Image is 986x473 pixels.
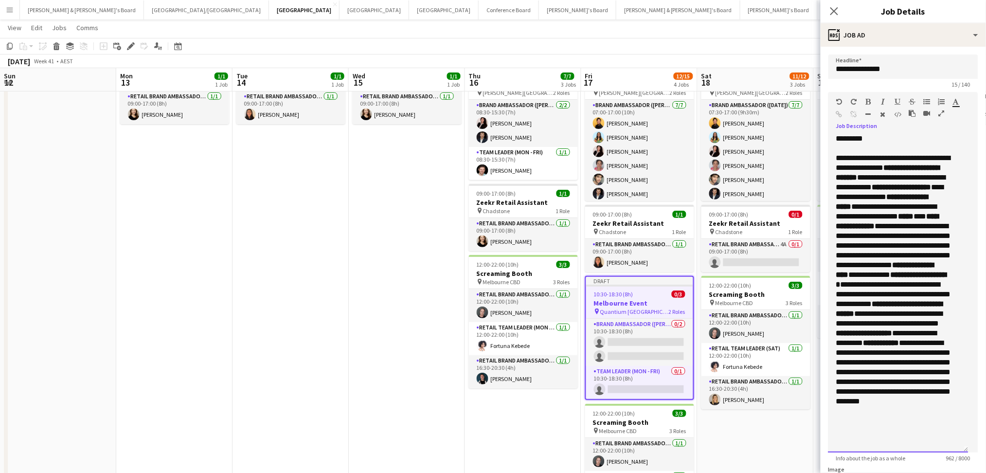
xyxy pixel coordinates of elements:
[670,89,686,96] span: 2 Roles
[716,89,786,96] span: [PERSON_NAME][GEOGRAPHIC_DATA]
[479,0,539,19] button: Conference Board
[909,109,916,117] button: Paste as plain text
[938,98,945,106] button: Ordered List
[353,72,365,80] span: Wed
[584,77,593,88] span: 17
[469,184,578,251] app-job-card: 09:00-17:00 (8h)1/1Zeekr Retail Assistant Chadstone1 RoleRETAIL Brand Ambassador (Mon - Fri)1/109...
[828,455,914,462] span: Info about the job as a whole
[909,98,916,106] button: Strikethrough
[593,211,632,218] span: 09:00-17:00 (8h)
[616,0,740,19] button: [PERSON_NAME] & [PERSON_NAME]'s Board
[938,109,945,117] button: Fullscreen
[818,205,927,338] app-job-card: 12:00-22:00 (10h)3/3Screaming Booth Melbourne CBD3 RolesRETAIL Brand Ambassador ([DATE])1/112:00-...
[880,98,887,106] button: Italic
[851,98,858,106] button: Redo
[594,291,633,298] span: 10:30-18:30 (8h)
[701,239,810,272] app-card-role: RETAIL Brand Ambassador ([DATE])4A0/109:00-17:00 (8h)
[469,269,578,278] h3: Screaming Booth
[600,308,669,315] span: Quantium [GEOGRAPHIC_DATA] - Encore [GEOGRAPHIC_DATA]
[469,198,578,207] h3: Zeekr Retail Assistant
[672,291,685,298] span: 0/3
[586,277,693,285] div: Draft
[673,211,686,218] span: 1/1
[673,410,686,417] span: 3/3
[672,228,686,236] span: 1 Role
[924,98,931,106] button: Unordered List
[76,23,98,32] span: Comms
[701,276,810,409] app-job-card: 12:00-22:00 (10h)3/3Screaming Booth Melbourne CBD3 RolesRETAIL Brand Ambassador ([DATE])1/112:00-...
[586,319,693,366] app-card-role: Brand Ambassador ([PERSON_NAME])0/210:30-18:30 (8h)
[351,77,365,88] span: 15
[700,77,712,88] span: 18
[215,81,228,88] div: 1 Job
[818,239,927,272] app-card-role: RETAIL Brand Ambassador ([DATE])1/112:00-22:00 (10h)[PERSON_NAME]
[340,0,409,19] button: [GEOGRAPHIC_DATA]
[586,299,693,308] h3: Melbourne Event
[585,205,694,272] div: 09:00-17:00 (8h)1/1Zeekr Retail Assistant Chadstone1 RoleRETAIL Brand Ambassador (Mon - Fri)1/109...
[944,81,978,88] span: 15 / 140
[235,77,248,88] span: 14
[924,109,931,117] button: Insert video
[670,427,686,435] span: 3 Roles
[836,98,843,106] button: Undo
[818,305,927,338] app-card-role: RETAIL Brand Ambassador ([DATE])1/116:30-20:30 (4h)[PERSON_NAME]
[556,261,570,268] span: 3/3
[561,81,576,88] div: 3 Jobs
[477,261,519,268] span: 12:00-22:00 (10h)
[236,72,248,80] span: Tue
[8,56,30,66] div: [DATE]
[331,81,344,88] div: 1 Job
[469,100,578,147] app-card-role: Brand Ambassador ([PERSON_NAME])2/208:30-15:30 (7h)[PERSON_NAME][PERSON_NAME]
[701,100,810,218] app-card-role: Brand Ambassador ([DATE])7/707:30-17:00 (9h30m)[PERSON_NAME][PERSON_NAME][PERSON_NAME][PERSON_NAM...
[709,211,749,218] span: 09:00-17:00 (8h)
[585,57,694,201] app-job-card: 07:00-17:00 (10h)8/8MotoGP 2025 @ [PERSON_NAME][GEOGRAPHIC_DATA] [PERSON_NAME][GEOGRAPHIC_DATA]2 ...
[790,73,809,80] span: 11/12
[585,438,694,471] app-card-role: RETAIL Brand Ambassador (Mon - Fri)1/112:00-22:00 (10h)[PERSON_NAME]
[469,218,578,251] app-card-role: RETAIL Brand Ambassador (Mon - Fri)1/109:00-17:00 (8h)[PERSON_NAME]
[669,308,685,315] span: 2 Roles
[701,205,810,272] app-job-card: 09:00-17:00 (8h)0/1Zeekr Retail Assistant Chadstone1 RoleRETAIL Brand Ambassador ([DATE])4A0/109:...
[119,77,133,88] span: 13
[72,21,102,34] a: Comms
[554,89,570,96] span: 2 Roles
[674,81,693,88] div: 4 Jobs
[585,418,694,427] h3: Screaming Booth
[20,0,144,19] button: [PERSON_NAME] & [PERSON_NAME]'s Board
[269,0,340,19] button: [GEOGRAPHIC_DATA]
[786,89,803,96] span: 2 Roles
[593,410,635,417] span: 12:00-22:00 (10h)
[895,98,901,106] button: Underline
[585,219,694,228] h3: Zeekr Retail Assistant
[790,81,809,88] div: 3 Jobs
[120,91,229,124] app-card-role: RETAIL Brand Ambassador (Mon - Fri)1/109:00-17:00 (8h)[PERSON_NAME]
[709,282,752,289] span: 12:00-22:00 (10h)
[236,91,345,124] app-card-role: RETAIL Brand Ambassador (Mon - Fri)1/109:00-17:00 (8h)[PERSON_NAME]
[786,299,803,307] span: 3 Roles
[469,72,481,80] span: Thu
[469,57,578,180] app-job-card: 08:30-15:30 (7h)3/3MotoGP 2025 @ [PERSON_NAME][GEOGRAPHIC_DATA] [PERSON_NAME][GEOGRAPHIC_DATA]2 R...
[599,427,637,435] span: Melbourne CBD
[880,110,887,118] button: Clear Formatting
[701,219,810,228] h3: Zeekr Retail Assistant
[539,0,616,19] button: [PERSON_NAME]'s Board
[331,73,344,80] span: 1/1
[701,57,810,201] app-job-card: 07:30-17:00 (9h30m)8/8MotoGP 2025 @ [PERSON_NAME][GEOGRAPHIC_DATA] [PERSON_NAME][GEOGRAPHIC_DATA]...
[467,77,481,88] span: 16
[52,23,67,32] span: Jobs
[469,322,578,355] app-card-role: RETAIL Team Leader (Mon - Fri)1/112:00-22:00 (10h)Fortuna Kebede
[818,0,900,19] button: Uber [GEOGRAPHIC_DATA]
[701,290,810,299] h3: Screaming Booth
[674,73,693,80] span: 12/15
[585,276,694,400] app-job-card: Draft10:30-18:30 (8h)0/3Melbourne Event Quantium [GEOGRAPHIC_DATA] - Encore [GEOGRAPHIC_DATA]2 Ro...
[469,147,578,180] app-card-role: Team Leader (Mon - Fri)1/108:30-15:30 (7h)[PERSON_NAME]
[821,5,986,18] h3: Job Details
[561,73,574,80] span: 7/7
[469,255,578,388] div: 12:00-22:00 (10h)3/3Screaming Booth Melbourne CBD3 RolesRETAIL Brand Ambassador (Mon - Fri)1/112:...
[701,343,810,376] app-card-role: RETAIL Team Leader (Sat)1/112:00-22:00 (10h)Fortuna Kebede
[353,91,462,124] app-card-role: RETAIL Brand Ambassador (Mon - Fri)1/109:00-17:00 (8h)[PERSON_NAME]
